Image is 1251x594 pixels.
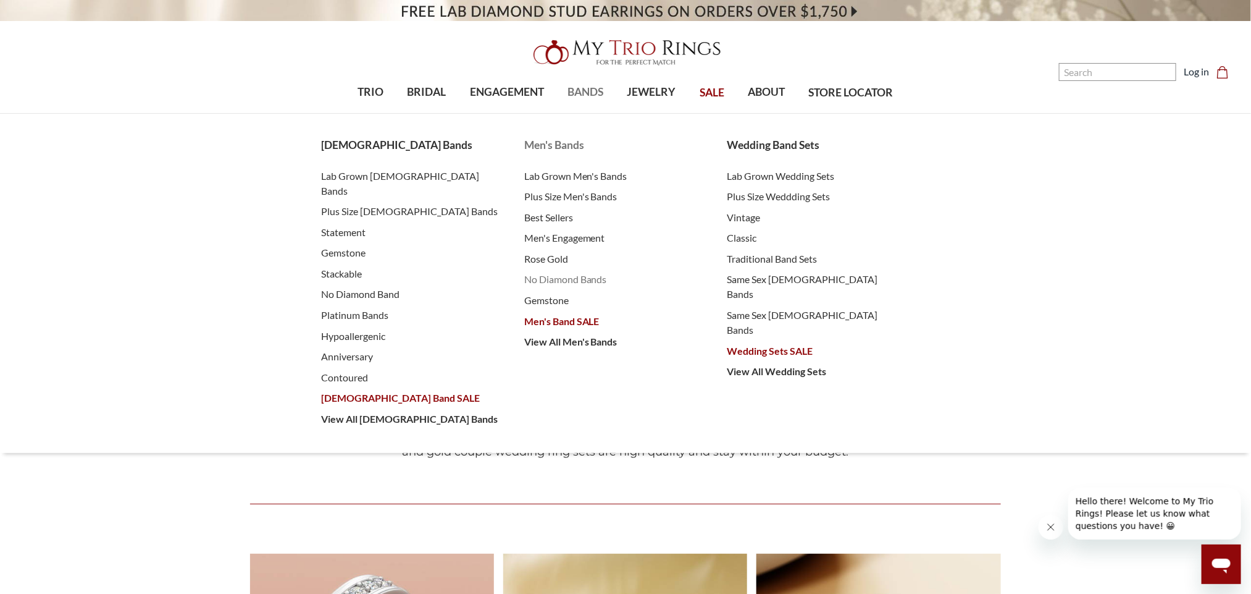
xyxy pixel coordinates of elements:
a: STORE LOCATOR [797,73,905,113]
span: ABOUT [748,84,785,100]
span: JEWELRY [627,84,676,100]
a: Wedding Band Sets [727,137,905,153]
a: Same Sex [DEMOGRAPHIC_DATA] Bands [727,308,905,337]
a: BANDS [556,72,615,112]
a: No Diamond Bands [524,272,703,287]
a: Gemstone [321,245,500,260]
a: Anniversary [321,349,500,364]
button: submenu toggle [420,112,433,114]
a: ENGAGEMENT [458,72,556,112]
a: Gemstone [524,293,703,308]
a: Stackable [321,266,500,281]
button: submenu toggle [645,112,658,114]
a: SALE [688,73,736,113]
span: TRIO [358,84,383,100]
a: No Diamond Band [321,287,500,302]
a: View All [DEMOGRAPHIC_DATA] Bands [321,412,500,426]
button: submenu toggle [579,112,592,114]
a: Vintage [727,210,905,225]
a: Hypoallergenic [321,329,500,344]
a: Classic [727,231,905,245]
iframe: Message from company [1068,488,1241,540]
a: JEWELRY [616,72,688,112]
a: Statement [321,225,500,240]
input: Search and use arrows or TAB to navigate results [1059,63,1176,81]
a: Traditional Band Sets [727,252,905,266]
a: Contoured [321,370,500,385]
a: BRIDAL [395,72,458,112]
a: Best Sellers [524,210,703,225]
a: ABOUT [736,72,797,112]
iframe: Button to launch messaging window [1202,545,1241,584]
a: Cart with 0 items [1216,64,1236,79]
a: Plus Size [DEMOGRAPHIC_DATA] Bands [321,204,500,219]
span: STORE LOCATOR [809,85,893,101]
a: Lab Grown Men's Bands [524,169,703,184]
a: Same Sex [DEMOGRAPHIC_DATA] Bands [727,272,905,302]
a: Rose Gold [524,252,703,266]
a: Platinum Bands [321,308,500,323]
a: My Trio Rings [363,33,889,72]
a: Men's Bands [524,137,703,153]
a: Lab Grown [DEMOGRAPHIC_DATA] Bands [321,169,500,198]
a: Wedding Sets SALE [727,344,905,359]
button: submenu toggle [364,112,377,114]
button: submenu toggle [760,112,772,114]
a: Men's Engagement [524,231,703,245]
button: submenu toggle [501,112,513,114]
a: Lab Grown Wedding Sets [727,169,905,184]
a: [DEMOGRAPHIC_DATA] Band SALE [321,391,500,405]
span: SALE [700,85,724,101]
iframe: Close message [1039,515,1063,540]
a: TRIO [346,72,395,112]
a: Log in [1184,64,1209,79]
span: BANDS [567,84,603,100]
svg: cart.cart_preview [1216,66,1229,78]
a: Men's Band SALE [524,314,703,329]
img: My Trio Rings [527,33,724,72]
a: View All Wedding Sets [727,364,905,379]
span: ENGAGEMENT [470,84,544,100]
span: BRIDAL [408,84,446,100]
a: Plus Size Weddding Sets [727,189,905,204]
a: View All Men's Bands [524,334,703,349]
a: Plus Size Men's Bands [524,189,703,204]
a: [DEMOGRAPHIC_DATA] Bands [321,137,500,153]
